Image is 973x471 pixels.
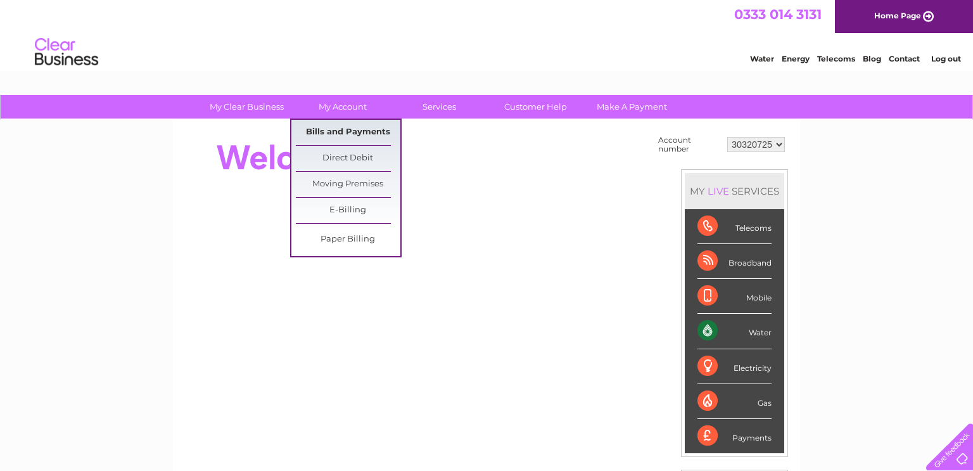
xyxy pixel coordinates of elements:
a: E-Billing [296,198,400,223]
a: Make A Payment [580,95,684,119]
div: LIVE [705,185,732,197]
a: Water [750,54,774,63]
a: Direct Debit [296,146,400,171]
div: Water [697,314,772,349]
a: Moving Premises [296,172,400,197]
div: MY SERVICES [685,173,784,209]
a: Blog [863,54,881,63]
div: Telecoms [697,209,772,244]
div: Broadband [697,244,772,279]
a: Paper Billing [296,227,400,252]
a: My Clear Business [194,95,299,119]
img: logo.png [34,33,99,72]
div: Electricity [697,349,772,384]
a: Contact [889,54,920,63]
div: Mobile [697,279,772,314]
a: Customer Help [483,95,588,119]
td: Account number [655,132,724,157]
a: My Account [291,95,395,119]
a: Telecoms [817,54,855,63]
a: Energy [782,54,810,63]
a: Services [387,95,492,119]
a: 0333 014 3131 [734,6,822,22]
div: Gas [697,384,772,419]
div: Clear Business is a trading name of Verastar Limited (registered in [GEOGRAPHIC_DATA] No. 3667643... [188,7,787,61]
div: Payments [697,419,772,453]
a: Log out [931,54,961,63]
a: Bills and Payments [296,120,400,145]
